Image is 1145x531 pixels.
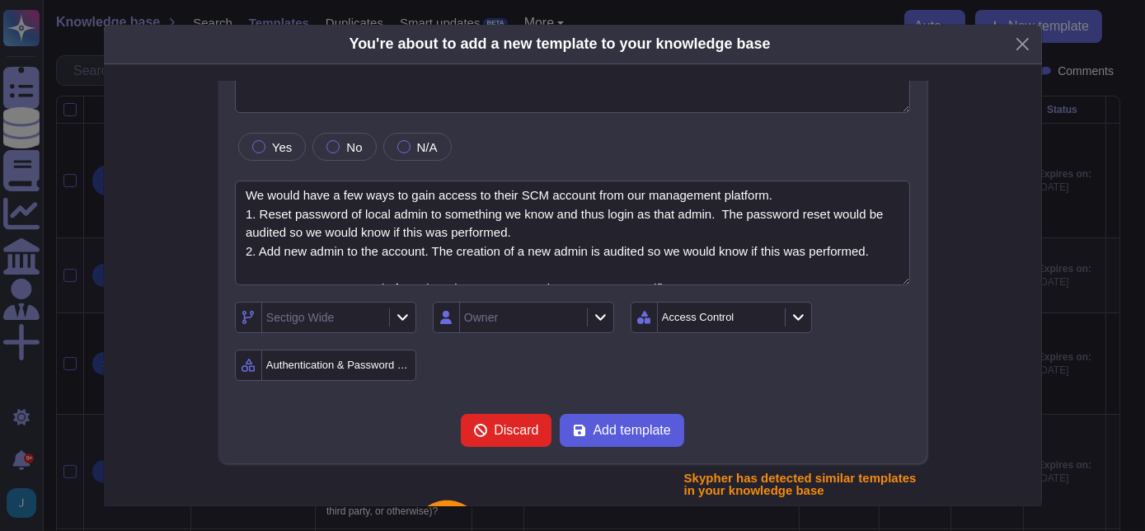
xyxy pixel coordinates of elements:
[593,424,670,437] span: Add template
[346,140,362,154] span: No
[349,35,770,52] b: You're about to add a new template to your knowledge base
[266,359,414,370] div: Authentication & Password Policy
[461,414,551,447] button: Discard
[494,424,538,437] span: Discard
[560,414,683,447] button: Add template
[266,312,334,323] div: Sectigo Wide
[1010,31,1035,57] button: Close
[417,140,438,154] span: N/A
[235,181,910,285] textarea: We would have a few ways to gain access to their SCM account from our management platform. 1. Res...
[662,312,734,322] div: Access Control
[464,312,498,323] div: Owner
[272,140,292,154] span: Yes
